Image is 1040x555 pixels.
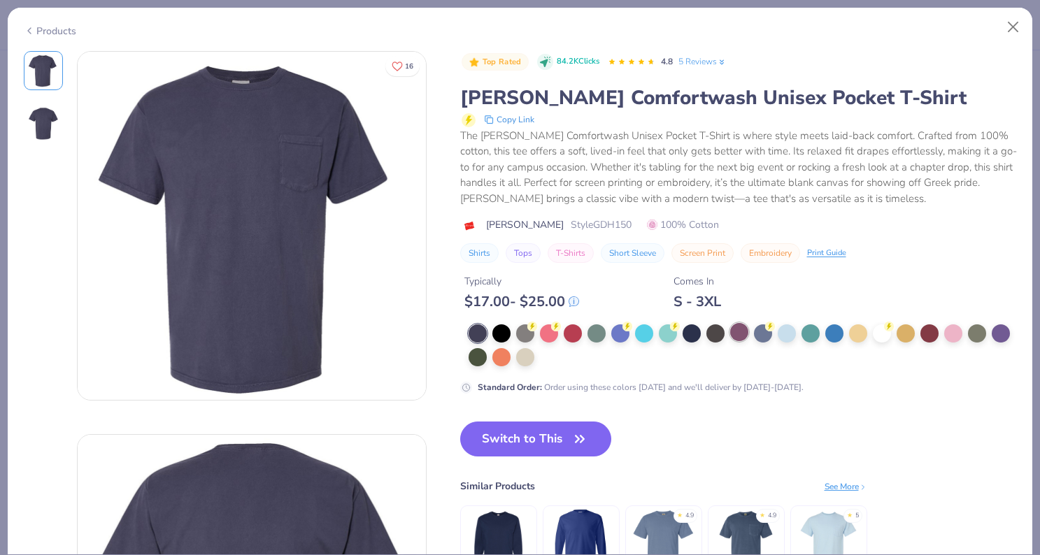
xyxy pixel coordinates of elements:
img: Front [27,54,60,87]
div: [PERSON_NAME] Comfortwash Unisex Pocket T-Shirt [460,85,1017,111]
button: Like [385,56,420,76]
span: Top Rated [483,58,522,66]
div: The [PERSON_NAME] Comfortwash Unisex Pocket T-Shirt is where style meets laid-back comfort. Craft... [460,128,1017,207]
a: 5 Reviews [678,55,727,68]
button: Tops [506,243,541,263]
img: brand logo [460,220,479,231]
div: Typically [464,274,579,289]
span: 100% Cotton [647,217,719,232]
button: Shirts [460,243,499,263]
button: Short Sleeve [601,243,664,263]
img: Back [27,107,60,140]
div: Products [24,24,76,38]
div: Print Guide [807,247,846,259]
span: 16 [405,63,413,70]
div: ★ [760,511,765,517]
span: [PERSON_NAME] [486,217,564,232]
div: 5 [855,511,859,521]
div: Similar Products [460,479,535,493]
div: ★ [847,511,853,517]
span: 4.8 [661,56,673,67]
button: T-Shirts [548,243,594,263]
div: 4.9 [768,511,776,521]
div: S - 3XL [674,293,721,310]
button: Screen Print [671,243,734,263]
button: Close [1000,14,1027,41]
div: 4.9 [685,511,694,521]
div: See More [825,480,867,493]
div: 4.8 Stars [608,51,655,73]
img: Front [78,52,426,400]
div: Order using these colors [DATE] and we'll deliver by [DATE]-[DATE]. [478,381,804,394]
strong: Standard Order : [478,382,542,393]
button: Switch to This [460,421,612,456]
span: 84.2K Clicks [557,56,599,68]
button: Embroidery [741,243,800,263]
span: Style GDH150 [571,217,632,232]
div: Comes In [674,274,721,289]
img: Top Rated sort [469,57,480,68]
div: ★ [677,511,683,517]
div: $ 17.00 - $ 25.00 [464,293,579,310]
button: copy to clipboard [480,111,539,128]
button: Badge Button [462,53,529,71]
